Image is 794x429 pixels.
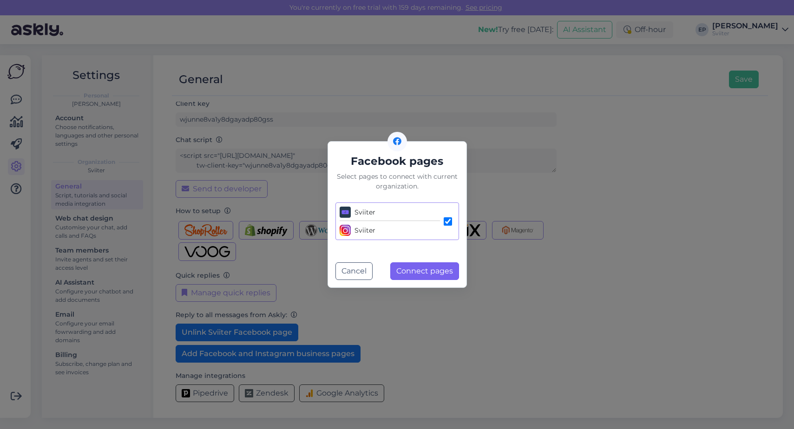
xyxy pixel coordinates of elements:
div: Sviiter [354,208,375,217]
div: Sviiter [354,226,375,235]
button: Cancel [335,262,373,280]
button: Connect pages [390,262,459,280]
h5: Facebook pages [335,153,459,170]
div: Select pages to connect with current organization. [335,172,459,191]
input: SviiterSviiter [444,217,452,226]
